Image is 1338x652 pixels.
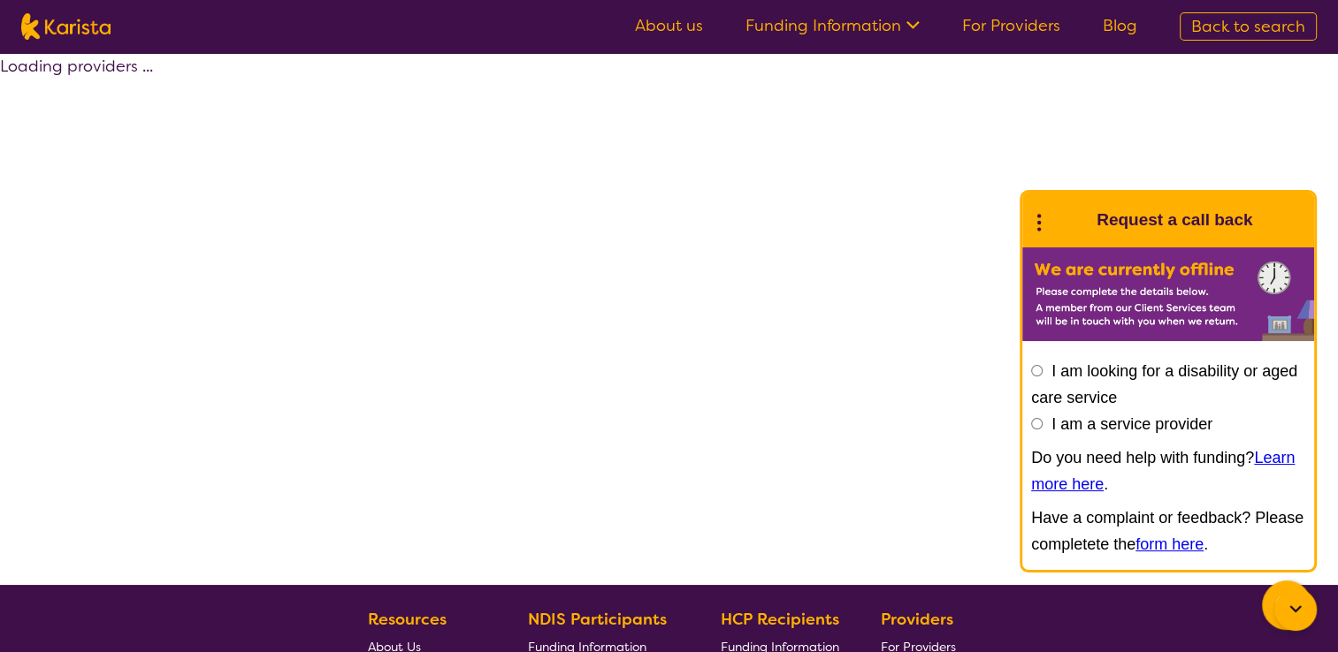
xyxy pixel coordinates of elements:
[1262,580,1311,630] button: Channel Menu
[1051,202,1086,238] img: Karista
[368,609,447,630] b: Resources
[1135,535,1204,553] a: form here
[881,609,953,630] b: Providers
[528,609,667,630] b: NDIS Participants
[1051,415,1212,433] label: I am a service provider
[1022,247,1314,341] img: Karista offline chat form to request call back
[962,15,1060,36] a: For Providers
[1103,15,1137,36] a: Blog
[1031,504,1305,557] p: Have a complaint or feedback? Please completete the .
[721,609,839,630] b: HCP Recipients
[635,15,703,36] a: About us
[1097,207,1252,233] h1: Request a call back
[745,15,920,36] a: Funding Information
[1180,12,1317,41] a: Back to search
[1191,16,1305,37] span: Back to search
[21,13,111,40] img: Karista logo
[1031,444,1305,497] p: Do you need help with funding? .
[1031,362,1297,406] label: I am looking for a disability or aged care service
